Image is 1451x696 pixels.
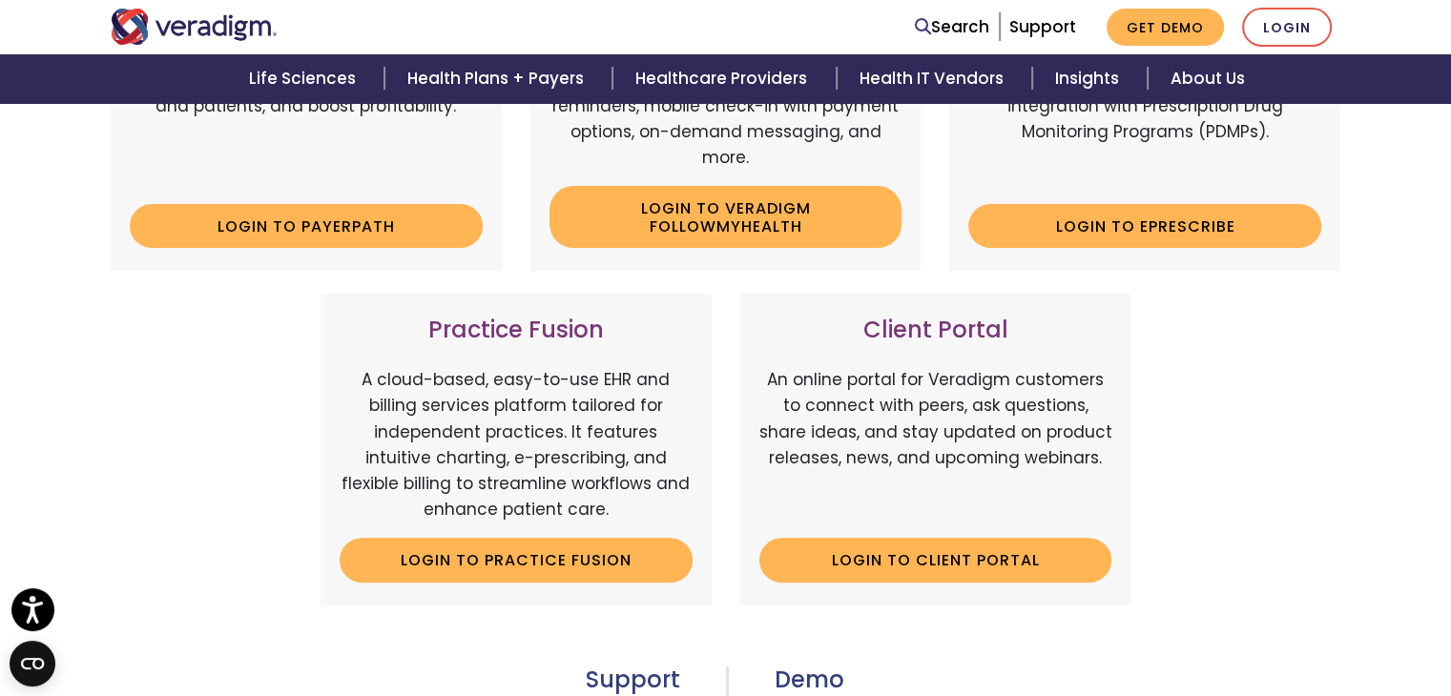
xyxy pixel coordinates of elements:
[549,186,902,248] a: Login to Veradigm FollowMyHealth
[759,538,1112,582] a: Login to Client Portal
[340,367,693,522] p: A cloud-based, easy-to-use EHR and billing services platform tailored for independent practices. ...
[10,641,55,686] button: Open CMP widget
[612,54,836,103] a: Healthcare Providers
[1032,54,1148,103] a: Insights
[340,538,693,582] a: Login to Practice Fusion
[1148,54,1268,103] a: About Us
[759,367,1112,522] p: An online portal for Veradigm customers to connect with peers, ask questions, share ideas, and st...
[130,204,483,248] a: Login to Payerpath
[1242,8,1332,47] a: Login
[1009,15,1076,38] a: Support
[1107,9,1224,46] a: Get Demo
[759,317,1112,344] h3: Client Portal
[111,9,278,45] img: Veradigm logo
[340,317,693,344] h3: Practice Fusion
[968,204,1321,248] a: Login to ePrescribe
[226,54,384,103] a: Life Sciences
[384,54,612,103] a: Health Plans + Payers
[775,666,1341,694] h3: Demo
[1086,560,1428,673] iframe: Drift Chat Widget
[111,666,680,694] h3: Support
[837,54,1032,103] a: Health IT Vendors
[915,14,989,40] a: Search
